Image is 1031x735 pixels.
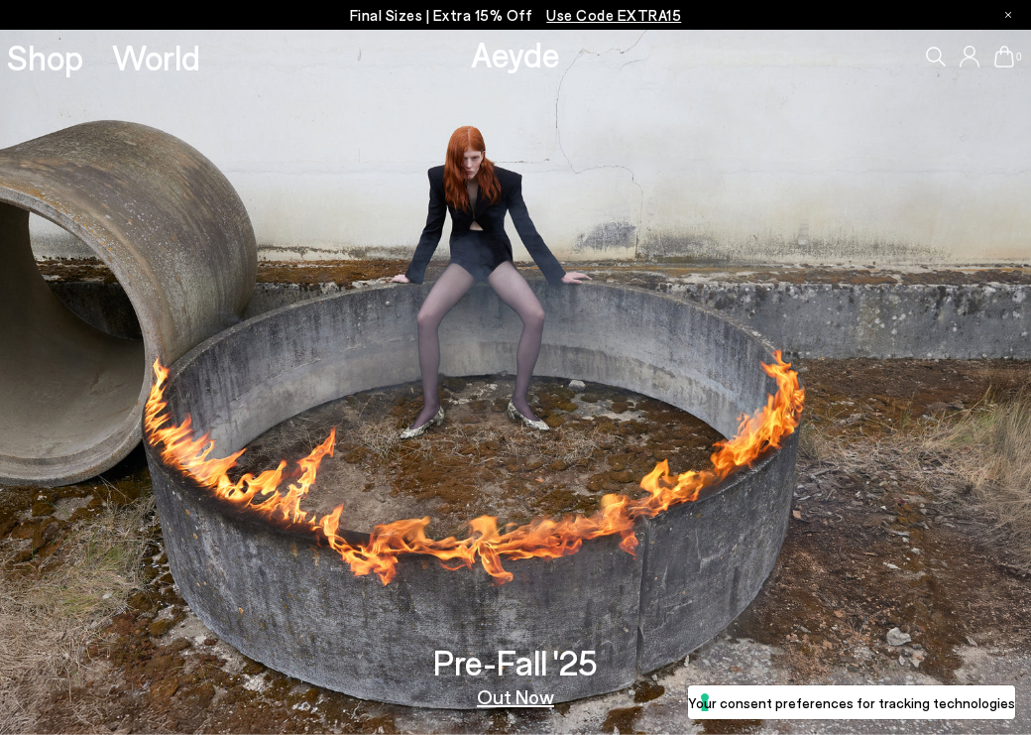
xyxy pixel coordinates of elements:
[112,40,200,74] a: World
[350,3,682,28] p: Final Sizes | Extra 15% Off
[688,692,1015,713] label: Your consent preferences for tracking technologies
[7,40,83,74] a: Shop
[477,686,554,706] a: Out Now
[994,46,1014,67] a: 0
[433,645,598,679] h3: Pre-Fall '25
[1014,52,1024,62] span: 0
[688,685,1015,719] button: Your consent preferences for tracking technologies
[471,33,560,74] a: Aeyde
[546,6,681,24] span: Navigate to /collections/ss25-final-sizes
